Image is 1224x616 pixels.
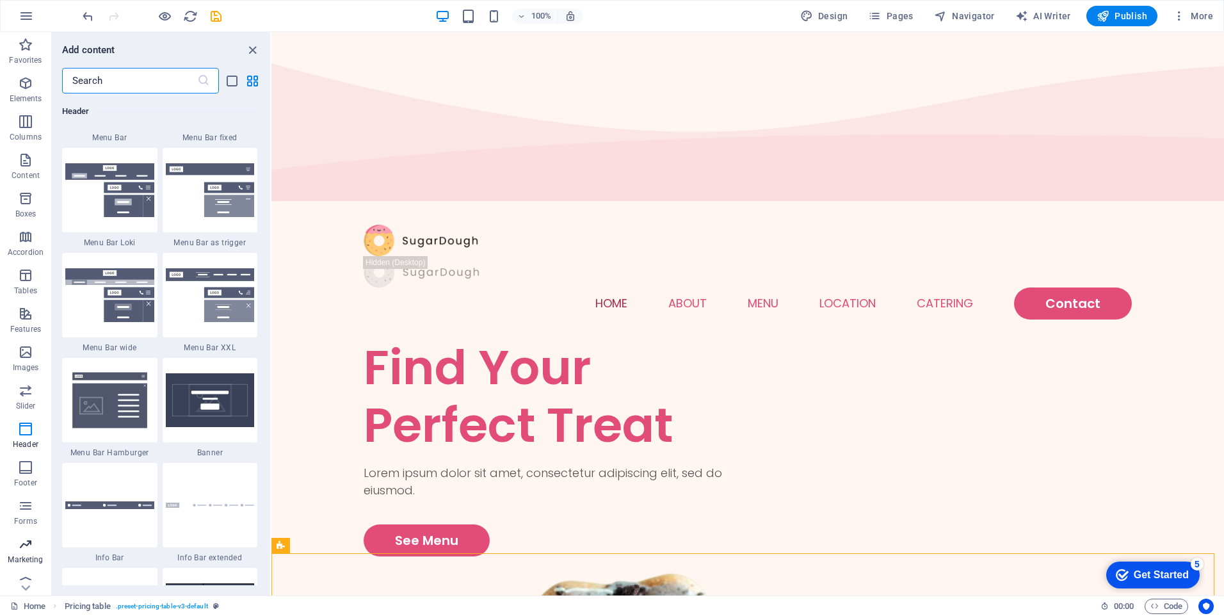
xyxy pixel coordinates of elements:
[163,343,258,353] span: Menu Bar XXL
[565,10,576,22] i: On resize automatically adjust zoom level to fit chosen device.
[38,14,93,26] div: Get Started
[1015,10,1071,22] span: AI Writer
[512,8,558,24] button: 100%
[62,553,157,563] span: Info Bar
[163,133,258,143] span: Menu Bar fixed
[13,362,39,373] p: Images
[1198,599,1214,614] button: Usercentrics
[1086,6,1157,26] button: Publish
[62,42,115,58] h6: Add content
[10,599,45,614] a: Click to cancel selection. Double-click to open Pages
[166,373,255,427] img: banner.svg
[166,503,255,508] img: info-bar-extended.svg
[1123,601,1125,611] span: :
[208,8,223,24] button: save
[800,10,848,22] span: Design
[62,148,157,248] div: Menu Bar Loki
[163,148,258,248] div: Menu Bar as trigger
[10,324,41,334] p: Features
[157,8,172,24] button: Click here to leave preview mode and continue editing
[163,253,258,353] div: Menu Bar XXL
[95,3,108,15] div: 5
[224,73,239,88] button: list-view
[1173,10,1213,22] span: More
[1150,599,1182,614] span: Code
[13,439,38,450] p: Header
[182,8,198,24] button: reload
[80,8,95,24] button: undo
[8,555,43,565] p: Marketing
[795,6,853,26] div: Design (Ctrl+Alt+Y)
[62,104,257,119] h6: Header
[1145,599,1188,614] button: Code
[81,9,95,24] i: Undo: Add element (Ctrl+Z)
[62,343,157,353] span: Menu Bar wide
[16,401,36,411] p: Slider
[1100,599,1134,614] h6: Session time
[531,8,552,24] h6: 100%
[9,55,42,65] p: Favorites
[10,132,42,142] p: Columns
[65,371,154,430] img: Thumbnail-menu-bar-hamburger.svg
[62,448,157,458] span: Menu Bar Hamburger
[65,163,154,217] img: menu-bar-loki.svg
[1010,6,1076,26] button: AI Writer
[62,253,157,353] div: Menu Bar wide
[65,268,154,322] img: menu-bar-wide.svg
[929,6,1000,26] button: Navigator
[8,247,44,257] p: Accordion
[213,603,219,610] i: This element is a customizable preset
[62,238,157,248] span: Menu Bar Loki
[163,358,258,458] div: Banner
[1114,599,1134,614] span: 00 00
[15,209,36,219] p: Boxes
[65,599,219,614] nav: breadcrumb
[116,599,208,614] span: . preset-pricing-table-v3-default
[12,170,40,181] p: Content
[868,10,913,22] span: Pages
[14,478,37,488] p: Footer
[62,133,157,143] span: Menu Bar
[65,599,111,614] span: Click to select. Double-click to edit
[163,463,258,563] div: Info Bar extended
[795,6,853,26] button: Design
[934,10,995,22] span: Navigator
[166,268,255,322] img: menu-bar-xxl.svg
[62,358,157,458] div: Menu Bar Hamburger
[163,448,258,458] span: Banner
[863,6,918,26] button: Pages
[62,463,157,563] div: Info Bar
[14,286,37,296] p: Tables
[245,73,260,88] button: grid-view
[14,516,37,526] p: Forms
[1168,6,1218,26] button: More
[10,6,104,33] div: Get Started 5 items remaining, 0% complete
[163,238,258,248] span: Menu Bar as trigger
[245,42,260,58] button: close panel
[1097,10,1147,22] span: Publish
[163,553,258,563] span: Info Bar extended
[209,9,223,24] i: Save (Ctrl+S)
[65,501,154,509] img: info-bar.svg
[166,163,255,217] img: menu-bar-as-trigger.svg
[62,68,197,93] input: Search
[10,93,42,104] p: Elements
